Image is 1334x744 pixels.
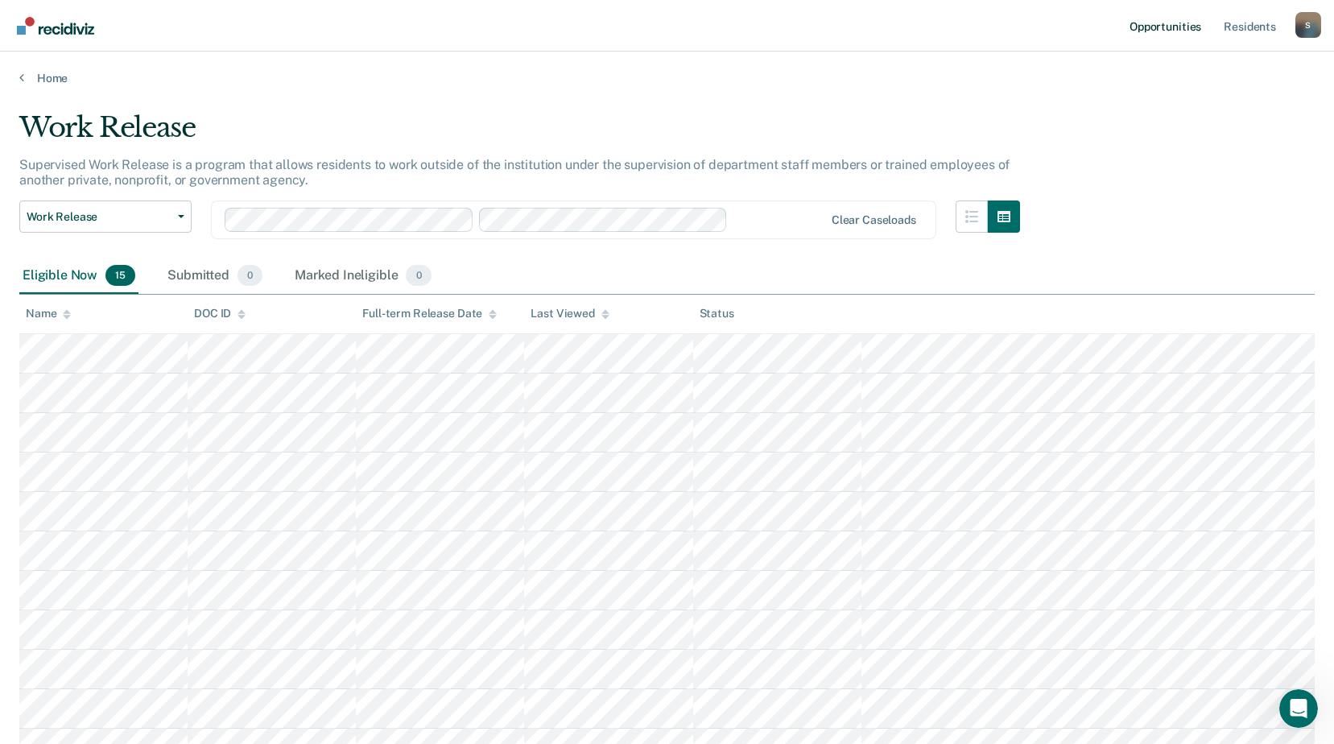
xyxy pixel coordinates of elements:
[1295,12,1321,38] button: Profile dropdown button
[362,307,497,320] div: Full-term Release Date
[406,265,431,286] span: 0
[700,307,734,320] div: Status
[19,200,192,233] button: Work Release
[291,258,435,294] div: Marked Ineligible0
[164,258,266,294] div: Submitted0
[1279,689,1318,728] iframe: Intercom live chat
[27,210,171,224] span: Work Release
[531,307,609,320] div: Last Viewed
[832,213,916,227] div: Clear caseloads
[19,157,1010,188] p: Supervised Work Release is a program that allows residents to work outside of the institution und...
[194,307,246,320] div: DOC ID
[19,111,1020,157] div: Work Release
[19,258,138,294] div: Eligible Now15
[1295,12,1321,38] div: S
[26,307,71,320] div: Name
[237,265,262,286] span: 0
[105,265,135,286] span: 15
[17,17,94,35] img: Recidiviz
[19,71,1315,85] a: Home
